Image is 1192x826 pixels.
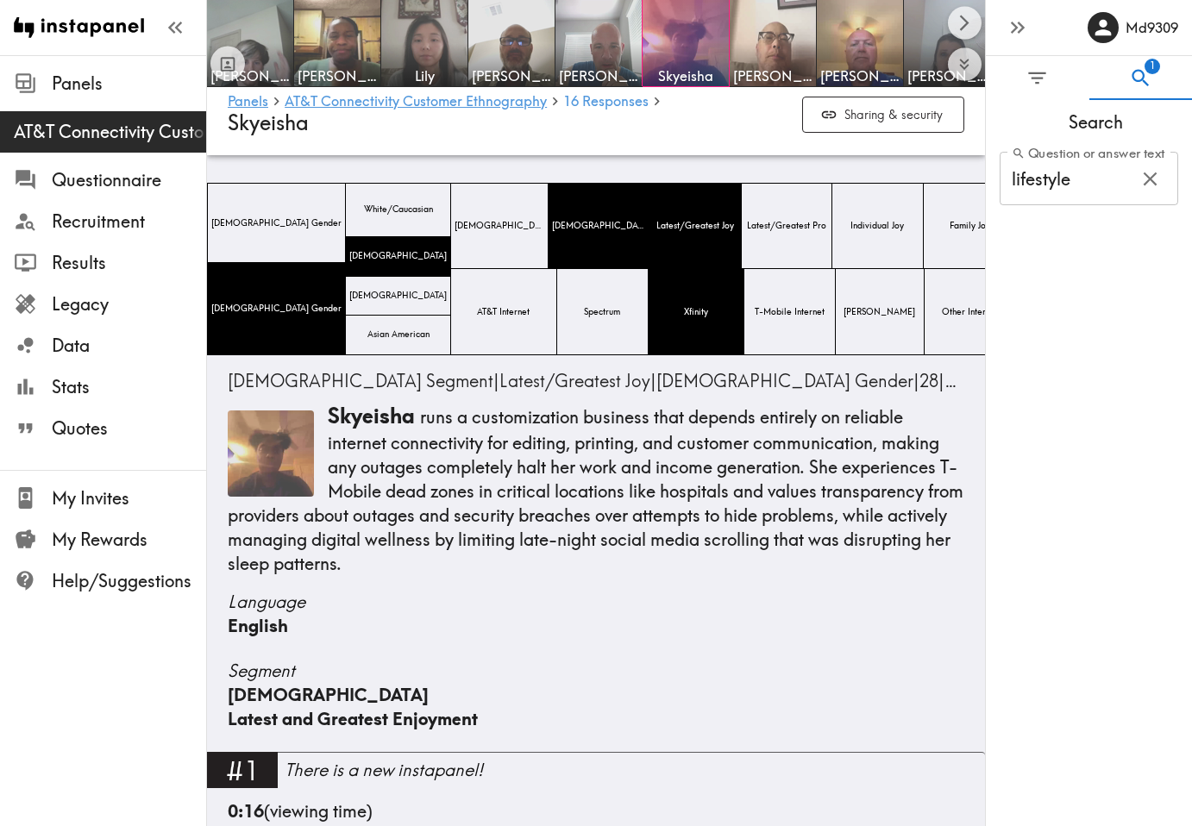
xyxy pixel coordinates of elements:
[580,303,624,322] span: Spectrum
[656,370,913,391] span: [DEMOGRAPHIC_DATA] Gender
[228,684,429,705] span: [DEMOGRAPHIC_DATA]
[385,66,464,85] span: Lily
[840,303,919,322] span: [PERSON_NAME]
[1028,144,1165,163] span: Question or answer text
[946,216,994,235] span: Family Joy
[653,216,737,235] span: Latest/Greatest Joy
[14,120,206,144] span: AT&T Connectivity Customer Ethnography
[52,486,206,510] span: My Invites
[52,168,206,192] span: Questionnaire
[52,251,206,275] span: Results
[52,72,206,96] span: Panels
[210,66,290,85] span: [PERSON_NAME]
[820,66,900,85] span: [PERSON_NAME]
[207,752,985,799] a: #1There is a new instapanel!
[52,569,206,593] span: Help/Suggestions
[328,403,415,429] span: Skyeisha
[285,758,985,782] div: There is a new instapanel!
[228,370,493,391] span: [DEMOGRAPHIC_DATA] Segment
[298,66,377,85] span: [PERSON_NAME]
[1000,110,1192,135] span: Search
[847,216,907,235] span: Individual Joy
[52,375,206,399] span: Stats
[907,66,987,85] span: [PERSON_NAME]
[228,659,964,683] span: Segment
[346,286,450,305] span: [DEMOGRAPHIC_DATA]
[228,708,478,729] span: Latest and Greatest Enjoyment
[361,200,436,219] span: White/Caucasian
[1145,59,1160,74] span: 1
[228,94,268,110] a: Panels
[228,800,264,822] b: 0:16
[919,370,938,391] span: 28
[681,303,712,322] span: Xfinity
[52,528,206,552] span: My Rewards
[474,303,533,322] span: AT&T Internet
[52,416,206,441] span: Quotes
[228,410,314,497] img: Thumbnail
[938,303,1001,322] span: Other Internet
[656,370,919,391] span: |
[919,370,957,391] span: |
[948,6,982,40] button: Scroll right
[52,292,206,316] span: Legacy
[549,216,649,235] span: [DEMOGRAPHIC_DATA] Segment
[228,590,964,614] span: Language
[802,97,964,134] button: Sharing & security
[208,299,345,318] span: [DEMOGRAPHIC_DATA] Gender
[207,752,278,788] div: #1
[52,210,206,234] span: Recruitment
[743,216,830,235] span: Latest/Greatest Pro
[228,402,964,576] p: runs a customization business that depends entirely on reliable internet connectivity for editing...
[228,110,309,135] span: Skyeisha
[210,47,245,81] button: Toggle between responses and questions
[499,370,656,391] span: |
[52,334,206,358] span: Data
[563,94,649,108] span: 16 Responses
[228,615,288,636] span: English
[986,56,1089,100] button: Filter Responses
[646,66,725,85] span: Skyeisha
[285,94,547,110] a: AT&T Connectivity Customer Ethnography
[451,216,548,235] span: [DEMOGRAPHIC_DATA] Segment
[948,47,982,81] button: Expand to show all items
[559,66,638,85] span: [PERSON_NAME]
[364,325,433,344] span: Asian American
[208,214,345,233] span: [DEMOGRAPHIC_DATA] Gender
[472,66,551,85] span: [PERSON_NAME]
[499,370,650,391] span: Latest/Greatest Joy
[346,247,450,266] span: [DEMOGRAPHIC_DATA]
[733,66,812,85] span: [PERSON_NAME]
[228,370,499,391] span: |
[1026,66,1049,90] span: Filter Responses
[1126,18,1178,37] h6: Md9309
[751,303,828,322] span: T-Mobile Internet
[563,94,649,110] a: 16 Responses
